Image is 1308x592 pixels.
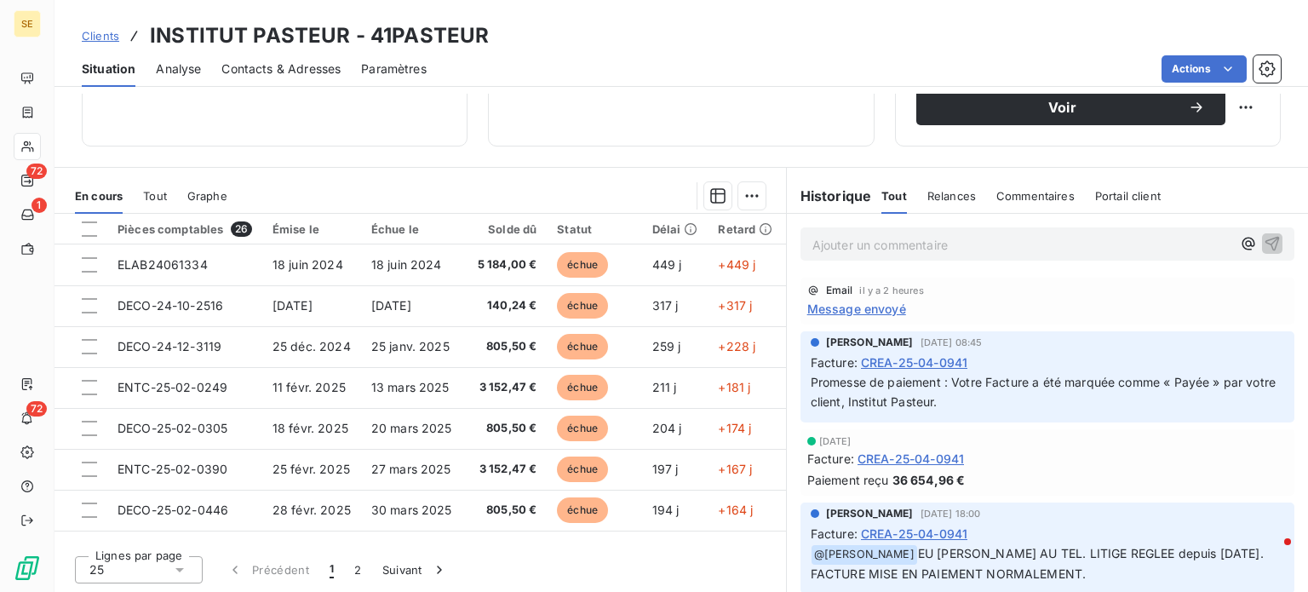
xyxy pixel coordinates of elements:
[652,339,681,353] span: 259 j
[652,298,679,313] span: 317 j
[826,335,914,350] span: [PERSON_NAME]
[1250,534,1291,575] iframe: Intercom live chat
[118,221,252,237] div: Pièces comptables
[272,380,346,394] span: 11 févr. 2025
[89,561,104,578] span: 25
[272,298,313,313] span: [DATE]
[118,339,221,353] span: DECO-24-12-3119
[473,461,537,478] span: 3 152,47 €
[231,221,252,237] span: 26
[371,503,452,517] span: 30 mars 2025
[361,60,427,78] span: Paramètres
[32,198,47,213] span: 1
[718,222,772,236] div: Retard
[82,60,135,78] span: Situation
[859,285,923,296] span: il y a 2 heures
[216,552,319,588] button: Précédent
[371,222,452,236] div: Échue le
[718,462,752,476] span: +167 j
[371,339,450,353] span: 25 janv. 2025
[718,421,751,435] span: +174 j
[272,503,351,517] span: 28 févr. 2025
[861,525,967,543] span: CREA-25-04-0941
[916,89,1225,125] button: Voir
[557,416,608,441] span: échue
[557,375,608,400] span: échue
[372,552,458,588] button: Suivant
[473,420,537,437] span: 805,50 €
[811,353,858,371] span: Facture :
[937,101,1188,114] span: Voir
[187,189,227,203] span: Graphe
[1162,55,1247,83] button: Actions
[557,222,631,236] div: Statut
[319,552,344,588] button: 1
[652,462,679,476] span: 197 j
[473,338,537,355] span: 805,50 €
[652,380,677,394] span: 211 j
[82,27,119,44] a: Clients
[221,60,341,78] span: Contacts & Adresses
[26,164,47,179] span: 72
[14,555,41,582] img: Logo LeanPay
[819,436,852,446] span: [DATE]
[927,189,976,203] span: Relances
[652,257,682,272] span: 449 j
[652,421,682,435] span: 204 j
[921,509,981,519] span: [DATE] 18:00
[272,222,351,236] div: Émise le
[826,285,853,296] span: Email
[118,257,208,272] span: ELAB24061334
[807,450,854,468] span: Facture :
[557,334,608,359] span: échue
[557,293,608,319] span: échue
[371,380,450,394] span: 13 mars 2025
[787,186,872,206] h6: Historique
[82,29,119,43] span: Clients
[881,189,907,203] span: Tout
[118,380,227,394] span: ENTC-25-02-0249
[652,503,680,517] span: 194 j
[557,252,608,278] span: échue
[26,401,47,417] span: 72
[473,256,537,273] span: 5 184,00 €
[75,189,123,203] span: En cours
[143,189,167,203] span: Tout
[156,60,201,78] span: Analyse
[150,20,489,51] h3: INSTITUT PASTEUR - 41PASTEUR
[718,339,755,353] span: +228 j
[557,457,608,482] span: échue
[118,421,227,435] span: DECO-25-02-0305
[272,339,351,353] span: 25 déc. 2024
[371,257,442,272] span: 18 juin 2024
[330,561,334,578] span: 1
[718,257,755,272] span: +449 j
[812,545,917,565] span: @ [PERSON_NAME]
[473,297,537,314] span: 140,24 €
[807,300,906,318] span: Message envoyé
[371,421,452,435] span: 20 mars 2025
[807,471,889,489] span: Paiement reçu
[1095,189,1161,203] span: Portail client
[118,462,227,476] span: ENTC-25-02-0390
[811,546,1267,581] span: EU [PERSON_NAME] AU TEL. LITIGE REGLEE depuis [DATE]. FACTURE MISE EN PAIEMENT NORMALEMENT.
[861,353,967,371] span: CREA-25-04-0941
[473,222,537,236] div: Solde dû
[272,462,350,476] span: 25 févr. 2025
[371,298,411,313] span: [DATE]
[718,298,752,313] span: +317 j
[118,503,228,517] span: DECO-25-02-0446
[996,189,1075,203] span: Commentaires
[718,503,753,517] span: +164 j
[118,298,223,313] span: DECO-24-10-2516
[892,471,966,489] span: 36 654,96 €
[811,375,1280,409] span: Promesse de paiement : Votre Facture a été marquée comme « Payée » par votre client, Institut Pas...
[826,506,914,521] span: [PERSON_NAME]
[371,462,451,476] span: 27 mars 2025
[473,379,537,396] span: 3 152,47 €
[14,10,41,37] div: SE
[557,497,608,523] span: échue
[272,421,348,435] span: 18 févr. 2025
[272,257,343,272] span: 18 juin 2024
[858,450,964,468] span: CREA-25-04-0941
